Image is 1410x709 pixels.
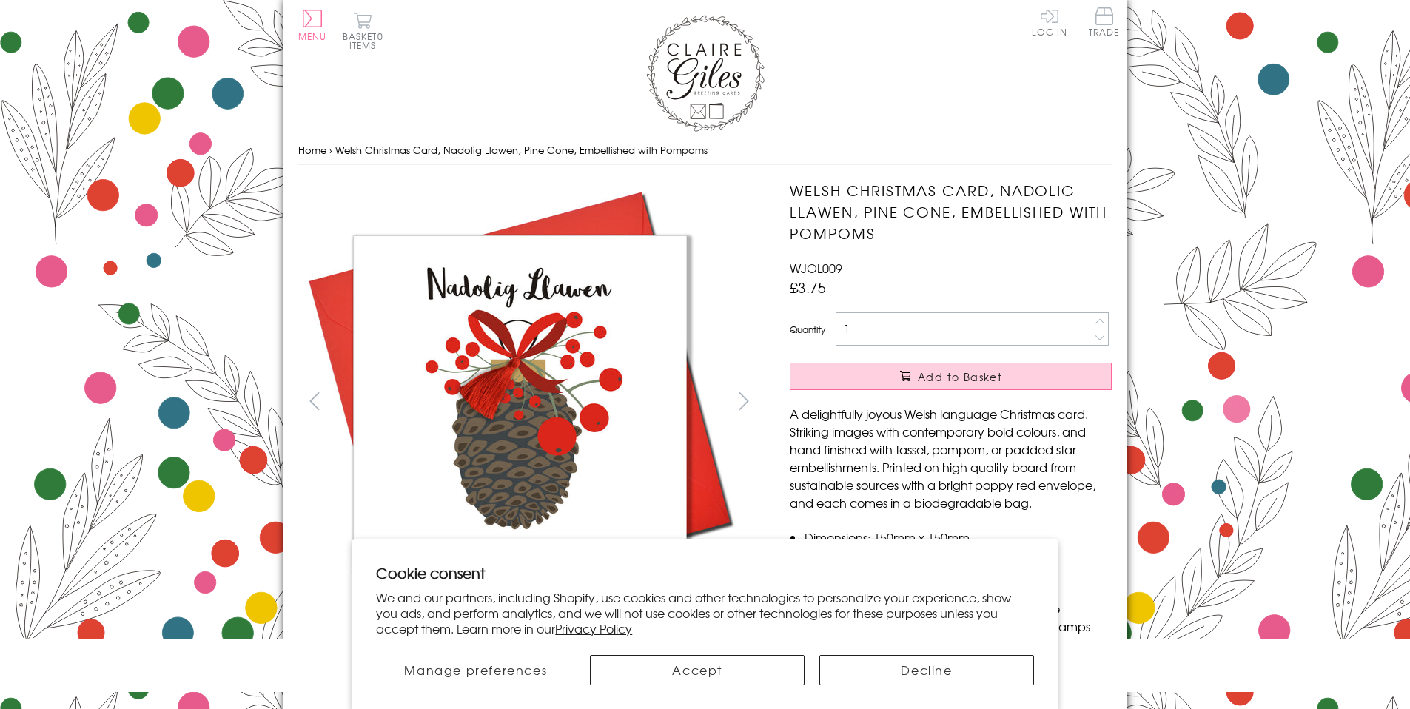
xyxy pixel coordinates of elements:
button: Menu [298,10,327,41]
li: Dimensions: 150mm x 150mm [805,528,1112,546]
span: Trade [1089,7,1120,36]
span: £3.75 [790,277,826,298]
button: Add to Basket [790,363,1112,390]
span: WJOL009 [790,259,842,277]
a: Log In [1032,7,1067,36]
span: Add to Basket [918,369,1002,384]
button: Decline [819,655,1034,685]
h2: Cookie consent [376,562,1034,583]
span: Welsh Christmas Card, Nadolig Llawen, Pine Cone, Embellished with Pompoms [335,143,708,157]
img: Claire Giles Greetings Cards [646,15,765,132]
span: 0 items [349,30,383,52]
button: prev [298,384,332,417]
h1: Welsh Christmas Card, Nadolig Llawen, Pine Cone, Embellished with Pompoms [790,180,1112,243]
a: Privacy Policy [555,619,632,637]
span: Menu [298,30,327,43]
a: Home [298,143,326,157]
label: Quantity [790,323,825,336]
p: A delightfully joyous Welsh language Christmas card. Striking images with contemporary bold colou... [790,405,1112,511]
nav: breadcrumbs [298,135,1112,166]
button: Manage preferences [376,655,575,685]
a: Trade [1089,7,1120,39]
button: next [727,384,760,417]
button: Basket0 items [343,12,383,50]
img: Welsh Christmas Card, Nadolig Llawen, Pine Cone, Embellished with Pompoms [760,180,1204,624]
span: › [329,143,332,157]
span: Manage preferences [404,661,547,679]
button: Accept [590,655,805,685]
p: We and our partners, including Shopify, use cookies and other technologies to personalize your ex... [376,590,1034,636]
img: Welsh Christmas Card, Nadolig Llawen, Pine Cone, Embellished with Pompoms [298,180,742,624]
